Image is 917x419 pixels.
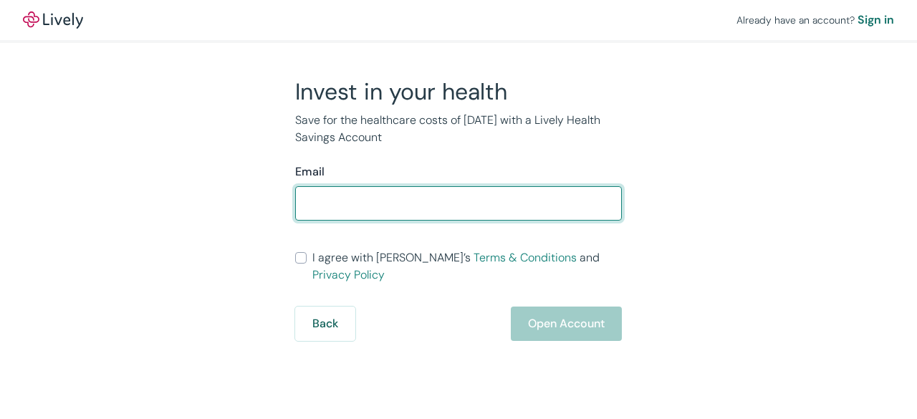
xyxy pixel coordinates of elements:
label: Email [295,163,325,180]
a: Terms & Conditions [474,250,577,265]
a: LivelyLively [23,11,83,29]
h2: Invest in your health [295,77,622,106]
a: Privacy Policy [312,267,385,282]
p: Save for the healthcare costs of [DATE] with a Lively Health Savings Account [295,112,622,146]
button: Back [295,307,355,341]
div: Already have an account? [736,11,894,29]
a: Sign in [858,11,894,29]
img: Lively [23,11,83,29]
span: I agree with [PERSON_NAME]’s and [312,249,622,284]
